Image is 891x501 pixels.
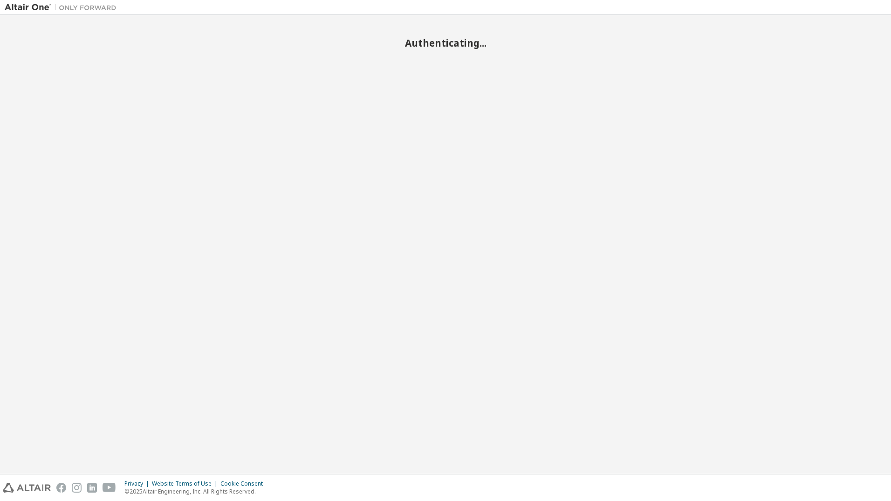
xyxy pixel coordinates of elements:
img: altair_logo.svg [3,483,51,493]
img: Altair One [5,3,121,12]
img: linkedin.svg [87,483,97,493]
img: instagram.svg [72,483,82,493]
div: Cookie Consent [220,480,268,487]
img: youtube.svg [103,483,116,493]
div: Website Terms of Use [152,480,220,487]
div: Privacy [124,480,152,487]
h2: Authenticating... [5,37,886,49]
p: © 2025 Altair Engineering, Inc. All Rights Reserved. [124,487,268,495]
img: facebook.svg [56,483,66,493]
